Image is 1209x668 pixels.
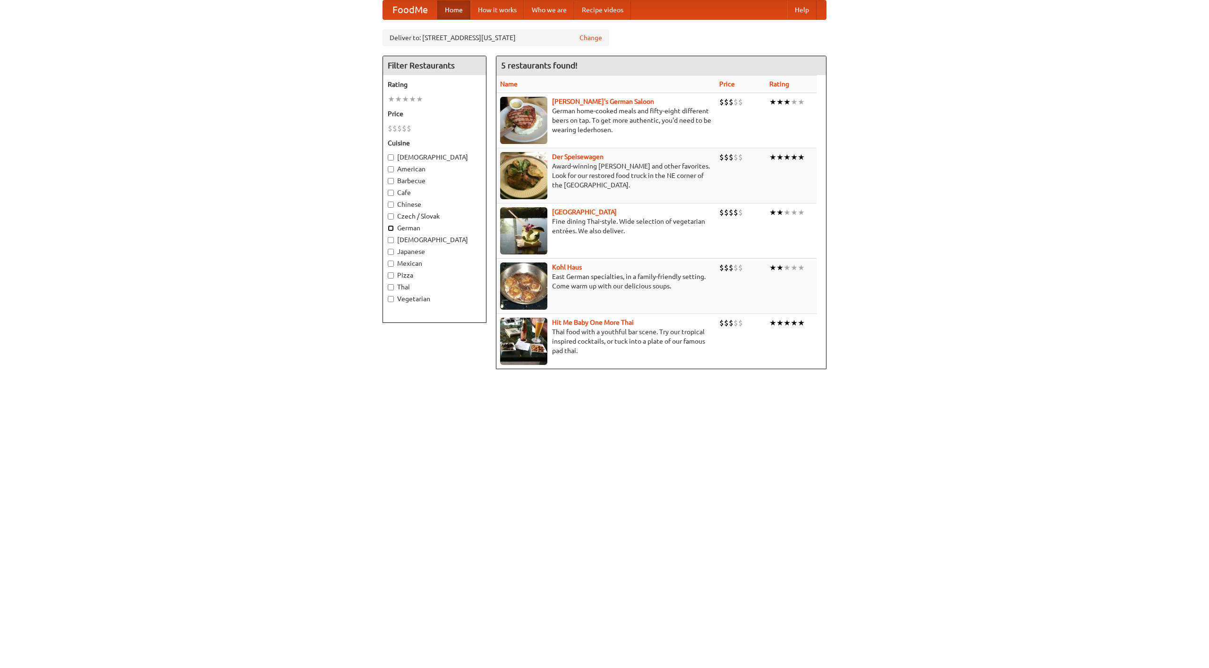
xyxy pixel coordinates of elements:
li: ★ [769,97,776,107]
a: FoodMe [383,0,437,19]
img: babythai.jpg [500,318,547,365]
li: ★ [776,318,783,328]
label: Czech / Slovak [388,211,481,221]
label: Mexican [388,259,481,268]
li: ★ [395,94,402,104]
li: $ [719,207,724,218]
li: ★ [791,97,798,107]
p: East German specialties, in a family-friendly setting. Come warm up with our delicious soups. [500,272,712,291]
li: $ [719,262,724,273]
li: $ [724,97,729,107]
li: $ [738,152,743,162]
li: ★ [798,97,805,107]
li: ★ [798,207,805,218]
a: Hit Me Baby One More Thai [552,319,634,326]
li: ★ [791,318,798,328]
li: $ [729,207,733,218]
img: speisewagen.jpg [500,152,547,199]
li: $ [729,97,733,107]
li: $ [719,152,724,162]
input: Thai [388,284,394,290]
li: ★ [776,152,783,162]
input: Mexican [388,261,394,267]
label: Cafe [388,188,481,197]
li: $ [733,318,738,328]
label: Japanese [388,247,481,256]
li: ★ [798,262,805,273]
h5: Cuisine [388,138,481,148]
li: ★ [791,152,798,162]
li: $ [733,97,738,107]
a: [PERSON_NAME]'s German Saloon [552,98,654,105]
img: satay.jpg [500,207,547,254]
li: $ [729,152,733,162]
a: Home [437,0,470,19]
img: kohlhaus.jpg [500,262,547,310]
li: $ [724,318,729,328]
li: ★ [409,94,416,104]
label: Pizza [388,271,481,280]
li: ★ [769,152,776,162]
p: German home-cooked meals and fifty-eight different beers on tap. To get more authentic, you'd nee... [500,106,712,135]
li: $ [733,262,738,273]
li: $ [719,318,724,328]
p: Award-winning [PERSON_NAME] and other favorites. Look for our restored food truck in the NE corne... [500,161,712,190]
li: $ [733,207,738,218]
li: $ [388,123,392,134]
li: ★ [791,207,798,218]
li: ★ [388,94,395,104]
li: ★ [416,94,423,104]
ng-pluralize: 5 restaurants found! [501,61,578,70]
li: $ [733,152,738,162]
input: American [388,166,394,172]
li: ★ [776,97,783,107]
a: How it works [470,0,524,19]
img: esthers.jpg [500,97,547,144]
h4: Filter Restaurants [383,56,486,75]
a: Kohl Haus [552,263,582,271]
li: ★ [783,97,791,107]
input: Japanese [388,249,394,255]
a: Change [579,33,602,42]
li: $ [738,262,743,273]
h5: Rating [388,80,481,89]
input: Pizza [388,272,394,279]
li: ★ [769,262,776,273]
div: Deliver to: [STREET_ADDRESS][US_STATE] [383,29,609,46]
li: ★ [776,262,783,273]
li: $ [724,262,729,273]
li: $ [729,318,733,328]
a: [GEOGRAPHIC_DATA] [552,208,617,216]
input: Czech / Slovak [388,213,394,220]
a: Name [500,80,518,88]
a: Rating [769,80,789,88]
label: American [388,164,481,174]
h5: Price [388,109,481,118]
a: Price [719,80,735,88]
li: ★ [769,318,776,328]
label: Vegetarian [388,294,481,304]
li: $ [719,97,724,107]
input: Chinese [388,202,394,208]
label: Barbecue [388,176,481,186]
li: $ [724,152,729,162]
li: $ [738,318,743,328]
input: Cafe [388,190,394,196]
li: ★ [798,152,805,162]
li: $ [724,207,729,218]
input: [DEMOGRAPHIC_DATA] [388,154,394,161]
li: ★ [783,318,791,328]
a: Help [787,0,817,19]
li: $ [407,123,411,134]
li: $ [397,123,402,134]
li: $ [738,97,743,107]
p: Fine dining Thai-style. Wide selection of vegetarian entrées. We also deliver. [500,217,712,236]
p: Thai food with a youthful bar scene. Try our tropical inspired cocktails, or tuck into a plate of... [500,327,712,355]
li: ★ [783,262,791,273]
a: Recipe videos [574,0,631,19]
label: German [388,223,481,233]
